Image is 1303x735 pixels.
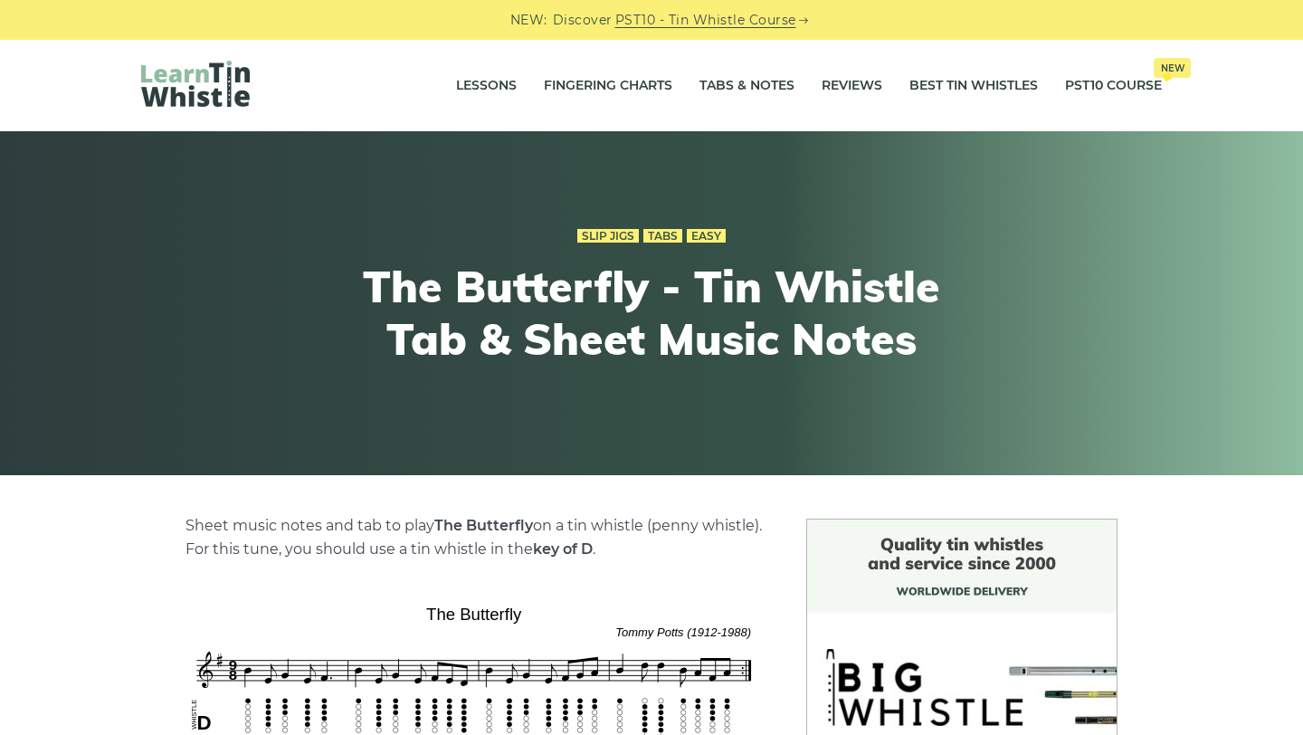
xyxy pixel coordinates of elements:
a: Tabs & Notes [699,63,794,109]
p: Sheet music notes and tab to play on a tin whistle (penny whistle). For this tune, you should use... [185,514,763,561]
a: Fingering Charts [544,63,672,109]
img: LearnTinWhistle.com [141,61,250,107]
a: Reviews [822,63,882,109]
a: PST10 CourseNew [1065,63,1162,109]
a: Easy [687,229,726,243]
a: Slip Jigs [577,229,639,243]
strong: key of D [533,540,593,558]
span: New [1154,58,1191,78]
h1: The Butterfly - Tin Whistle Tab & Sheet Music Notes [319,261,984,365]
strong: The Butterfly [434,517,533,534]
a: Tabs [643,229,682,243]
a: Best Tin Whistles [909,63,1038,109]
a: Lessons [456,63,517,109]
